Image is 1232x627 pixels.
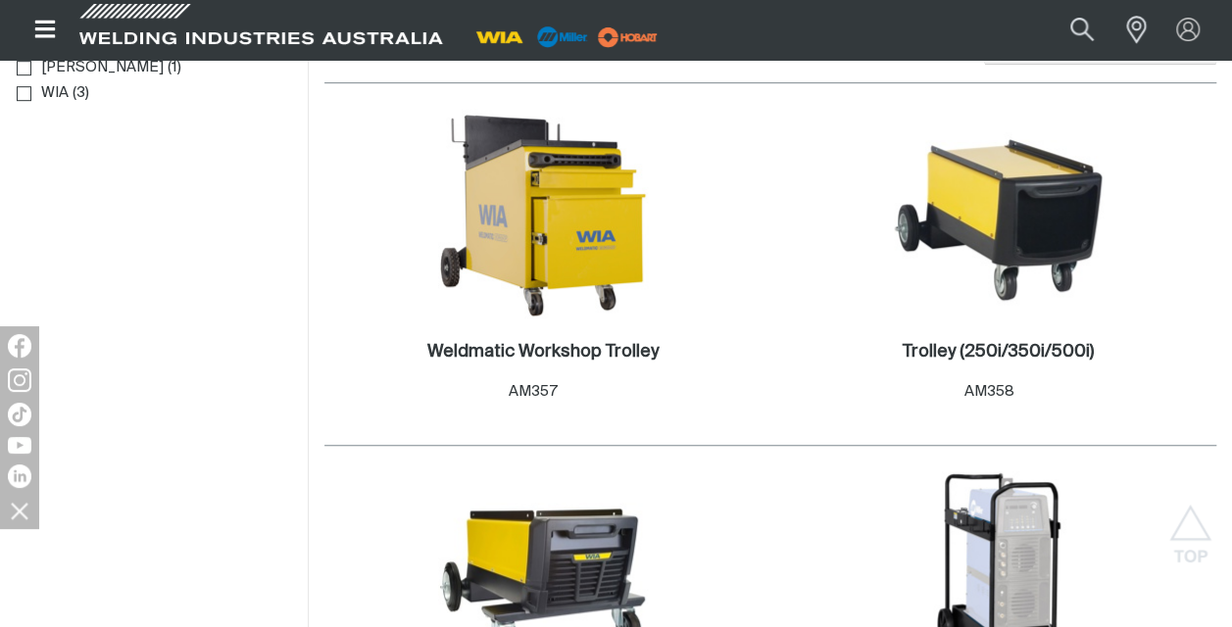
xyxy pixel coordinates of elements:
span: AM358 [963,384,1013,399]
button: Search products [1049,8,1115,52]
ul: Brand [17,55,291,107]
a: Weldmatic Workshop Trolley [427,341,659,363]
a: miller [592,29,664,44]
img: hide socials [3,494,36,527]
button: Scroll to top [1168,505,1212,549]
img: miller [592,23,664,52]
img: Instagram [8,368,31,392]
a: Trolley (250i/350i/500i) [903,341,1094,363]
span: ( 1 ) [168,57,181,79]
span: [PERSON_NAME] [41,57,164,79]
span: AM357 [509,384,558,399]
img: YouTube [8,437,31,454]
h2: Trolley (250i/350i/500i) [903,343,1094,361]
span: WIA [41,82,69,105]
a: [PERSON_NAME] [17,55,164,81]
a: WIA [17,80,69,107]
img: LinkedIn [8,464,31,488]
aside: Filters [16,21,292,108]
img: TikTok [8,403,31,426]
span: ( 3 ) [73,82,89,105]
img: Trolley (250i/350i/500i) [894,109,1104,318]
img: Weldmatic Workshop Trolley [438,109,648,318]
h2: Weldmatic Workshop Trolley [427,343,659,361]
img: Facebook [8,334,31,358]
input: Product name or item number... [1024,8,1115,52]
